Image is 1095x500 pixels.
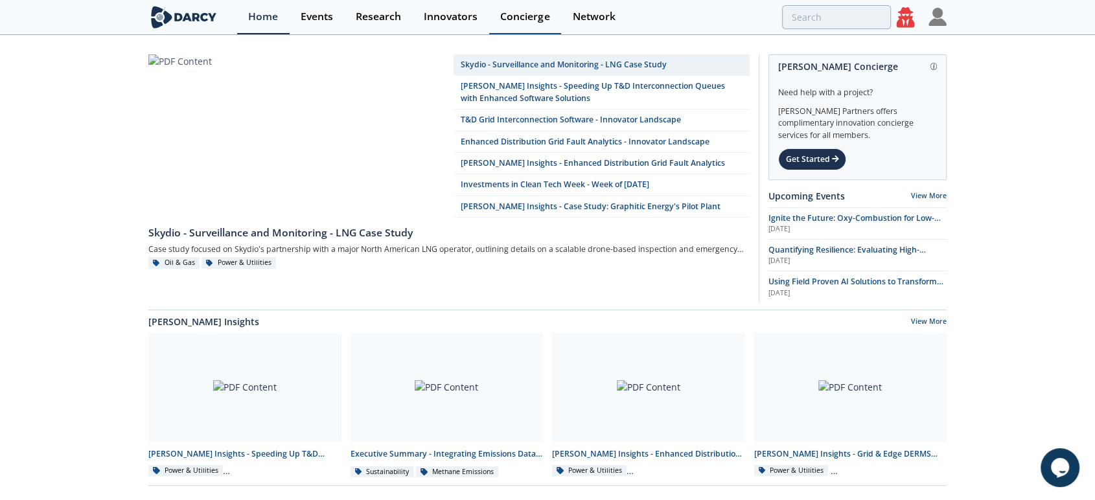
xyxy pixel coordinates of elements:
a: [PERSON_NAME] Insights - Enhanced Distribution Grid Fault Analytics [454,153,750,174]
div: Sustainability [351,466,414,478]
div: Innovators [424,12,478,22]
input: Advanced Search [782,5,891,29]
div: Network [572,12,615,22]
img: logo-wide.svg [148,6,219,28]
a: PDF Content [PERSON_NAME] Insights - Enhanced Distribution Grid Fault Analytics Power & Utilities [547,333,750,479]
div: Skydio - Surveillance and Monitoring - LNG Case Study [148,225,750,241]
span: Quantifying Resilience: Evaluating High-Impact, Low-Frequency (HILF) Events [768,244,926,267]
a: [PERSON_NAME] Insights - Case Study: Graphitic Energy's Pilot Plant [454,196,750,218]
a: [PERSON_NAME] Insights [148,315,259,328]
div: Power & Utilities [552,465,627,477]
div: Methane Emissions [416,466,498,478]
iframe: chat widget [1041,448,1082,487]
div: Case study focused on Skydio's partnership with a major North American LNG operator, outlining de... [148,241,750,257]
div: Executive Summary - Integrating Emissions Data for Compliance and Operational Action [351,448,544,460]
div: [PERSON_NAME] Insights - Enhanced Distribution Grid Fault Analytics [552,448,745,460]
div: Events [301,12,333,22]
a: Enhanced Distribution Grid Fault Analytics - Innovator Landscape [454,131,750,153]
div: Research [356,12,401,22]
div: [DATE] [768,256,947,266]
a: PDF Content [PERSON_NAME] Insights - Grid & Edge DERMS Integration Power & Utilities [750,333,952,479]
a: View More [911,317,947,328]
img: information.svg [930,63,938,70]
div: Home [248,12,278,22]
div: Concierge [500,12,549,22]
a: PDF Content Executive Summary - Integrating Emissions Data for Compliance and Operational Action ... [346,333,548,479]
span: Ignite the Future: Oxy-Combustion for Low-Carbon Power [768,212,941,235]
div: Oil & Gas [148,257,200,269]
a: Investments in Clean Tech Week - Week of [DATE] [454,174,750,196]
a: Quantifying Resilience: Evaluating High-Impact, Low-Frequency (HILF) Events [DATE] [768,244,947,266]
a: [PERSON_NAME] Insights - Speeding Up T&D Interconnection Queues with Enhanced Software Solutions [454,76,750,109]
div: Power & Utilities [202,257,276,269]
div: [PERSON_NAME] Partners offers complimentary innovation concierge services for all members. [778,98,937,141]
a: Using Field Proven AI Solutions to Transform Safety Programs [DATE] [768,276,947,298]
a: Skydio - Surveillance and Monitoring - LNG Case Study [148,219,750,241]
div: Get Started [778,148,846,170]
a: Skydio - Surveillance and Monitoring - LNG Case Study [454,54,750,76]
div: [PERSON_NAME] Insights - Grid & Edge DERMS Integration [754,448,947,460]
div: [PERSON_NAME] Insights - Speeding Up T&D Interconnection Queues with Enhanced Software Solutions [148,448,341,460]
a: Upcoming Events [768,189,845,203]
a: View More [911,191,947,200]
div: [DATE] [768,288,947,299]
div: Power & Utilities [148,465,223,477]
div: [DATE] [768,224,947,234]
div: [PERSON_NAME] Concierge [778,55,937,78]
img: Profile [928,8,947,26]
a: T&D Grid Interconnection Software - Innovator Landscape [454,109,750,131]
div: Need help with a project? [778,78,937,98]
a: Ignite the Future: Oxy-Combustion for Low-Carbon Power [DATE] [768,212,947,234]
a: PDF Content [PERSON_NAME] Insights - Speeding Up T&D Interconnection Queues with Enhanced Softwar... [144,333,346,479]
span: Using Field Proven AI Solutions to Transform Safety Programs [768,276,943,299]
div: Power & Utilities [754,465,829,477]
